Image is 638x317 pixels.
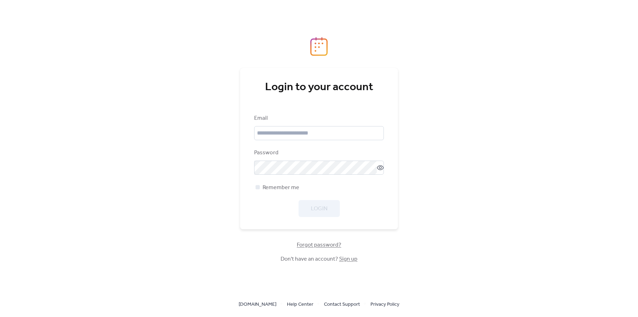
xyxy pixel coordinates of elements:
span: Remember me [263,184,299,192]
div: Login to your account [254,80,384,94]
span: Contact Support [324,300,360,309]
a: Contact Support [324,300,360,309]
a: Help Center [287,300,313,309]
a: Forgot password? [297,243,341,247]
span: Privacy Policy [370,300,399,309]
span: Help Center [287,300,313,309]
span: [DOMAIN_NAME] [239,300,276,309]
span: Don't have an account? [281,255,357,263]
a: [DOMAIN_NAME] [239,300,276,309]
img: logo [310,37,328,56]
span: Forgot password? [297,241,341,249]
a: Sign up [339,254,357,265]
a: Privacy Policy [370,300,399,309]
div: Password [254,149,382,157]
div: Email [254,114,382,123]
